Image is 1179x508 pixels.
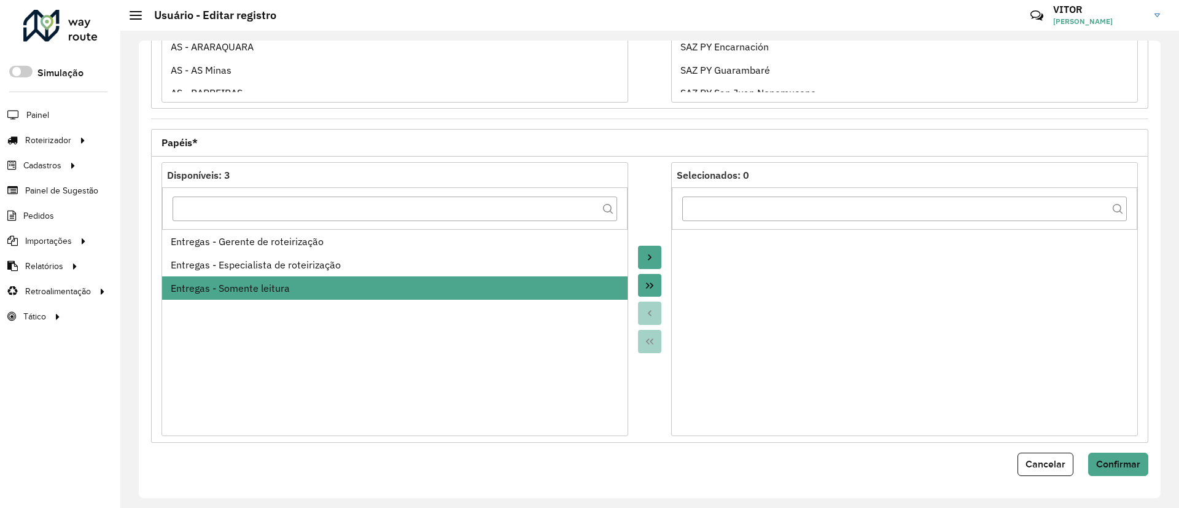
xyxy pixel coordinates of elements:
button: Move All to Target [638,274,661,297]
span: Papéis* [161,138,198,147]
span: Tático [23,310,46,323]
button: Move to Target [638,246,661,269]
span: Painel [26,109,49,122]
div: AS - BARREIRAS [171,85,620,100]
div: Selecionados: 0 [677,168,1132,182]
div: AS - AS Minas [171,63,620,77]
span: Pedidos [23,209,54,222]
div: SAZ PY San Juan Nepomuceno [680,85,1129,100]
div: Entregas - Somente leitura [171,281,620,295]
button: Cancelar [1018,453,1073,476]
label: Simulação [37,66,84,80]
span: Roteirizador [25,134,71,147]
a: Contato Rápido [1024,2,1050,29]
div: AS - ARARAQUARA [171,39,620,54]
span: Cadastros [23,159,61,172]
div: Disponíveis: 3 [167,168,623,182]
div: Entregas - Gerente de roteirização [171,234,620,249]
span: Confirmar [1096,459,1140,469]
h3: VITOR [1053,4,1145,15]
div: SAZ PY Encarnación [680,39,1129,54]
span: Retroalimentação [25,285,91,298]
span: Relatórios [25,260,63,273]
button: Confirmar [1088,453,1148,476]
h2: Usuário - Editar registro [142,9,276,22]
span: Cancelar [1025,459,1065,469]
span: [PERSON_NAME] [1053,16,1145,27]
div: Entregas - Especialista de roteirização [171,257,620,272]
span: Painel de Sugestão [25,184,98,197]
div: SAZ PY Guarambaré [680,63,1129,77]
span: Importações [25,235,72,248]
